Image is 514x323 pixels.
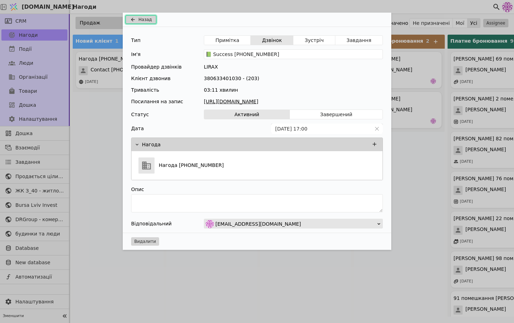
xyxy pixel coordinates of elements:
div: Посилання на запис [131,98,183,105]
button: Примітка [204,35,251,45]
div: Провайдер дзвінків [131,63,182,71]
div: 03:11 хвилин [204,86,383,94]
button: Дзвінок [251,35,293,45]
div: Ім'я [131,49,141,59]
button: Видалити [131,237,159,246]
div: Статус [131,110,149,119]
span: Назад [138,16,152,23]
button: Завдання [335,35,383,45]
div: Відповідальний [131,219,172,229]
p: Нагода [142,141,160,148]
button: Активний [204,110,290,119]
div: LIRAX [204,63,383,71]
label: Дата [131,125,144,132]
div: 380633401030 - (203) [204,75,383,82]
div: Тип [131,35,141,45]
div: Тривалість [131,86,159,94]
button: Завершений [290,110,383,119]
button: Clear [374,126,379,131]
div: Опис [131,184,383,194]
input: dd.MM.yyyy HH:mm [271,124,371,134]
button: Зустріч [293,35,335,45]
span: [EMAIL_ADDRESS][DOMAIN_NAME] [215,219,301,229]
svg: close [374,126,379,131]
p: Нагода [PHONE_NUMBER] [159,162,224,169]
img: de [206,220,214,228]
a: [URL][DOMAIN_NAME] [204,98,383,105]
div: Клієнт дзвонив [131,75,171,82]
div: Add Opportunity [123,13,391,250]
